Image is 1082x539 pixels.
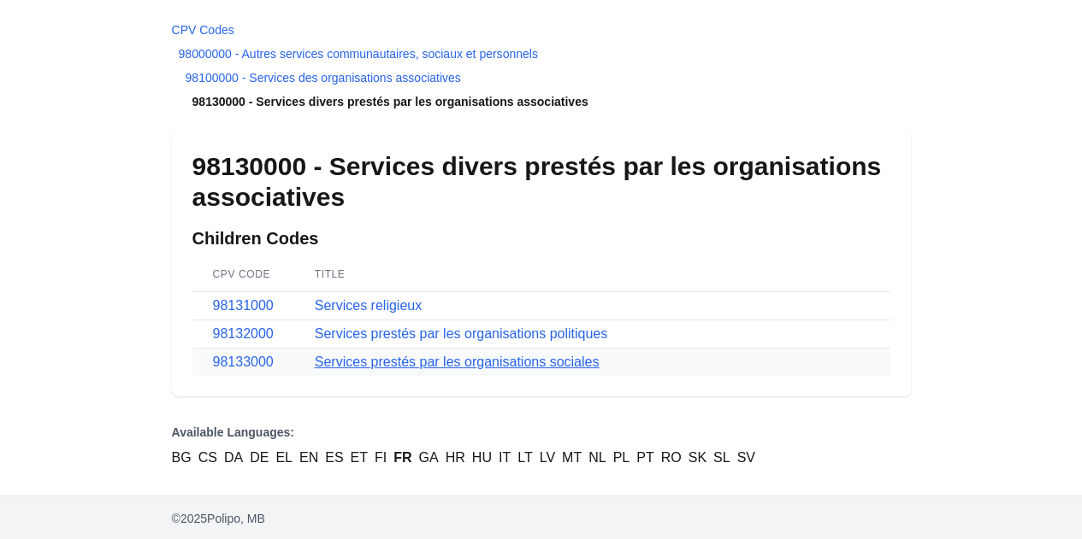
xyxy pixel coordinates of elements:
a: DE [250,448,269,468]
a: Services prestés par les organisations sociales [315,354,600,369]
a: Services religieux [315,298,422,313]
a: SL [713,448,730,468]
a: DA [224,448,243,468]
a: EL [275,448,293,468]
a: PL [612,448,630,468]
a: 98132000 [213,326,274,341]
a: CS [198,448,217,468]
a: PT [636,448,653,468]
a: SK [689,448,707,468]
h2: Children Codes [192,226,890,250]
a: ET [350,448,367,468]
a: 98000000 - Autres services communautaires, sociaux et personnels [179,47,538,61]
a: IT [499,448,511,468]
a: FR [393,448,411,468]
p: © 2025 Polipo, MB [172,510,911,527]
nav: Language Versions [172,424,911,468]
a: GA [418,448,438,468]
a: HU [472,448,492,468]
a: 98133000 [213,354,274,369]
li: 98130000 - Services divers prestés par les organisations associatives [172,93,911,110]
p: Available Languages: [172,424,911,441]
a: 98100000 - Services des organisations associatives [186,71,461,85]
a: Services prestés par les organisations politiques [315,326,607,341]
th: Title [294,257,890,292]
h1: 98130000 - Services divers prestés par les organisations associatives [192,151,890,213]
nav: Breadcrumb [172,21,911,110]
a: NL [588,448,606,468]
a: HR [446,448,465,468]
a: 98131000 [213,298,274,313]
a: LV [540,448,555,468]
a: CPV Codes [172,23,234,37]
a: RO [661,448,682,468]
a: MT [562,448,582,468]
a: EN [299,448,318,468]
a: FI [375,448,387,468]
a: ES [325,448,343,468]
th: CPV Code [192,257,294,292]
a: LT [517,448,532,468]
a: SV [736,448,754,468]
a: BG [172,448,192,468]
